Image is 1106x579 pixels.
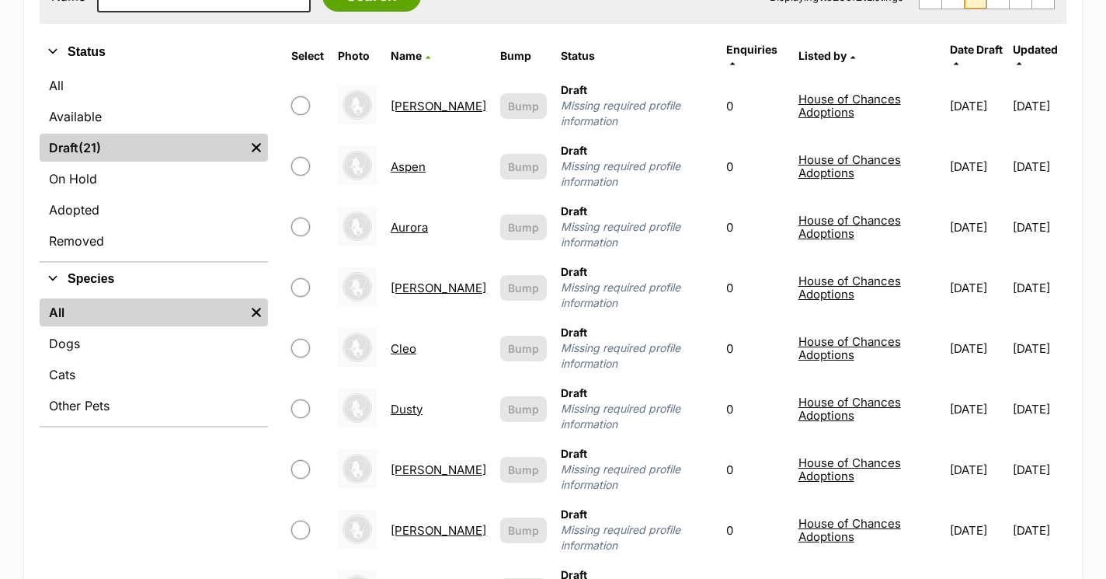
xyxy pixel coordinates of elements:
img: Alfie [338,85,377,124]
a: Aurora [391,220,428,235]
span: Missing required profile information [561,159,712,190]
a: Remove filter [245,134,268,162]
a: House of Chances Adoptions [798,152,901,180]
span: Draft [561,447,587,460]
td: [DATE] [944,137,1012,196]
a: Cats [40,361,268,389]
span: Listed by [798,49,847,62]
span: Draft [561,204,587,218]
a: [PERSON_NAME] [391,523,486,538]
span: Missing required profile information [561,280,712,311]
span: Bump [508,98,539,114]
img: Aurora [338,207,377,246]
button: Bump [500,154,547,180]
button: Status [40,42,268,62]
a: House of Chances Adoptions [798,455,901,483]
th: Photo [332,37,383,75]
a: Cleo [391,341,416,356]
td: 0 [720,258,790,317]
a: [PERSON_NAME] [391,99,486,113]
span: Missing required profile information [561,401,712,432]
a: Enquiries [726,43,777,68]
td: [DATE] [1013,137,1065,196]
span: Draft [561,386,587,399]
img: Dusty [338,389,377,427]
td: 0 [720,501,790,560]
img: Elia [338,449,377,488]
td: 0 [720,76,790,135]
td: [DATE] [944,319,1012,378]
a: Adopted [40,196,268,224]
span: Missing required profile information [561,340,712,371]
button: Bump [500,518,547,543]
a: All [40,72,268,99]
span: Missing required profile information [561,462,712,493]
span: Draft [561,83,587,96]
td: 0 [720,197,790,256]
span: Updated [1013,43,1058,56]
span: Missing required profile information [561,219,712,250]
a: All [40,298,245,326]
a: Dusty [391,402,423,417]
span: translation missing: en.admin.listings.index.attributes.date_draft [950,43,1003,56]
a: House of Chances Adoptions [798,274,901,302]
button: Bump [500,396,547,422]
a: On Hold [40,165,268,193]
th: Status [555,37,718,75]
td: [DATE] [1013,501,1065,560]
a: Removed [40,227,268,255]
span: Name [391,49,422,62]
td: [DATE] [1013,76,1065,135]
span: Draft [561,326,587,339]
td: 0 [720,319,790,378]
img: Aspen [338,146,377,185]
a: Dogs [40,330,268,358]
img: Ernest [338,510,377,549]
span: translation missing: en.admin.listings.index.attributes.enquiries [726,43,777,56]
td: 0 [720,379,790,438]
a: House of Chances Adoptions [798,334,901,362]
span: Bump [508,340,539,357]
a: Aspen [391,159,426,174]
button: Species [40,269,268,289]
img: Beatrice [338,267,377,306]
a: Listed by [798,49,855,62]
span: Draft [561,507,587,521]
button: Bump [500,93,547,119]
span: Draft [561,144,587,157]
button: Bump [500,215,547,240]
td: [DATE] [944,440,1012,499]
div: Species [40,295,268,426]
img: Cleo [338,328,377,367]
span: Bump [508,280,539,296]
td: [DATE] [1013,197,1065,256]
span: Bump [508,159,539,175]
td: [DATE] [944,76,1012,135]
th: Bump [494,37,553,75]
td: [DATE] [944,258,1012,317]
td: [DATE] [944,379,1012,438]
td: [DATE] [1013,258,1065,317]
a: Name [391,49,430,62]
span: Bump [508,522,539,539]
span: Bump [508,401,539,417]
button: Bump [500,457,547,483]
a: House of Chances Adoptions [798,92,901,120]
td: [DATE] [1013,319,1065,378]
a: Draft [40,134,245,162]
span: (21) [78,138,101,157]
span: Bump [508,219,539,235]
td: [DATE] [944,197,1012,256]
span: Bump [508,462,539,478]
td: 0 [720,137,790,196]
a: House of Chances Adoptions [798,213,901,241]
a: Remove filter [245,298,268,326]
td: [DATE] [1013,440,1065,499]
th: Select [285,37,330,75]
button: Bump [500,336,547,361]
a: Other Pets [40,392,268,420]
a: [PERSON_NAME] [391,281,486,295]
span: Missing required profile information [561,522,712,553]
span: Missing required profile information [561,98,712,129]
button: Bump [500,275,547,301]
